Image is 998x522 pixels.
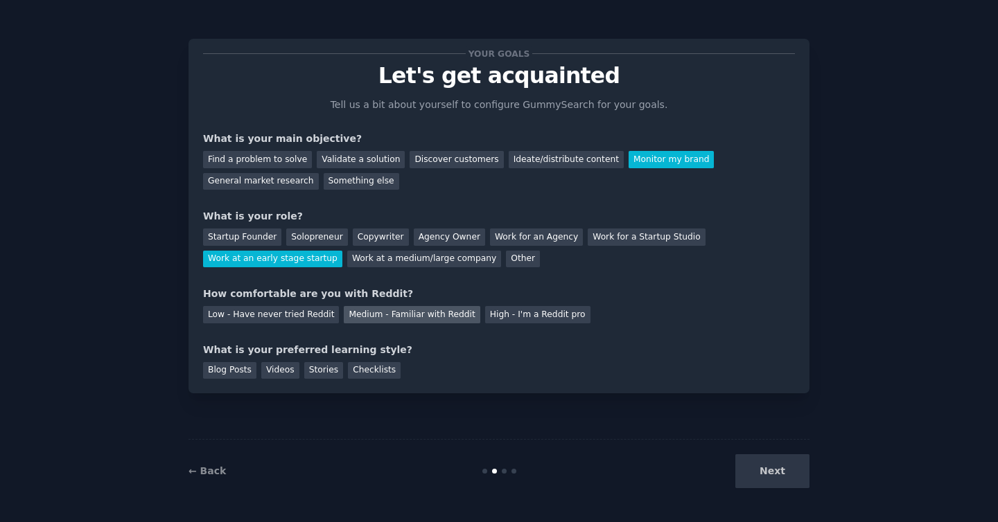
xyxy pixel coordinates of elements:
div: Startup Founder [203,228,281,246]
div: What is your role? [203,209,795,224]
div: Work for a Startup Studio [588,228,705,246]
div: Discover customers [410,151,503,168]
div: Agency Owner [414,228,485,246]
div: Something else [324,173,399,190]
div: Monitor my brand [629,151,714,168]
div: Copywriter [353,228,409,246]
div: What is your main objective? [203,132,795,146]
div: High - I'm a Reddit pro [485,306,590,323]
div: Ideate/distribute content [509,151,624,168]
div: Work at a medium/large company [347,251,501,268]
div: Checklists [348,362,401,379]
div: Videos [261,362,299,379]
div: Work at an early stage startup [203,251,342,268]
div: How comfortable are you with Reddit? [203,287,795,301]
p: Let's get acquainted [203,64,795,88]
div: General market research [203,173,319,190]
div: Validate a solution [317,151,405,168]
div: Work for an Agency [490,228,583,246]
div: Low - Have never tried Reddit [203,306,339,323]
div: Find a problem to solve [203,151,312,168]
div: Stories [304,362,343,379]
div: What is your preferred learning style? [203,343,795,357]
div: Blog Posts [203,362,256,379]
div: Other [506,251,540,268]
div: Medium - Familiar with Reddit [344,306,480,323]
div: Solopreneur [286,228,347,246]
span: Your goals [466,46,532,61]
a: ← Back [189,465,226,476]
p: Tell us a bit about yourself to configure GummySearch for your goals. [324,98,674,112]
